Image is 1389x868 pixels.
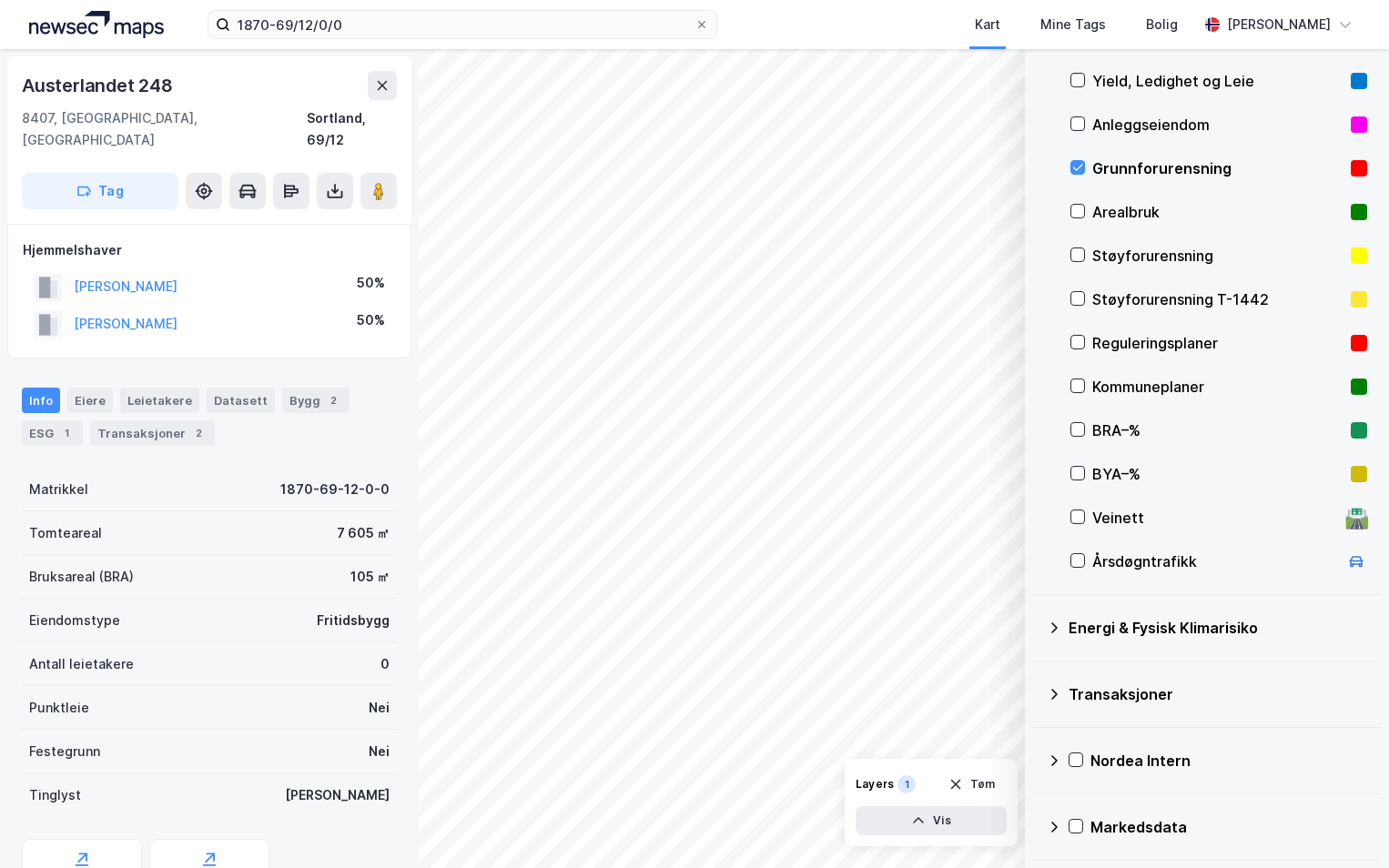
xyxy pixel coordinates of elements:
[975,14,1000,35] div: Kart
[1146,14,1178,35] div: Bolig
[1090,750,1367,772] div: Nordea Intern
[207,388,275,413] div: Datasett
[29,697,89,719] div: Punktleie
[1092,70,1343,92] div: Yield, Ledighet og Leie
[22,173,178,209] button: Tag
[29,522,102,544] div: Tomteareal
[29,479,88,500] div: Matrikkel
[1092,463,1343,485] div: BYA–%
[1069,617,1367,639] div: Energi & Fysisk Klimarisiko
[285,784,390,806] div: [PERSON_NAME]
[357,272,385,294] div: 50%
[1092,245,1343,267] div: Støyforurensning
[307,107,397,151] div: Sortland, 69/12
[369,697,390,719] div: Nei
[280,479,390,500] div: 1870-69-12-0-0
[1092,507,1338,529] div: Veinett
[380,653,390,675] div: 0
[22,388,60,413] div: Info
[856,777,894,792] div: Layers
[317,610,390,631] div: Fritidsbygg
[1090,816,1367,838] div: Markedsdata
[337,522,390,544] div: 7 605 ㎡
[1092,288,1343,310] div: Støyforurensning T-1442
[29,784,81,806] div: Tinglyst
[1092,376,1343,398] div: Kommuneplaner
[350,566,390,588] div: 105 ㎡
[90,420,215,446] div: Transaksjoner
[856,806,1007,835] button: Vis
[29,653,134,675] div: Antall leietakere
[29,741,100,762] div: Festegrunn
[189,424,208,442] div: 2
[369,741,390,762] div: Nei
[1092,550,1338,572] div: Årsdøgntrafikk
[22,420,83,446] div: ESG
[29,610,120,631] div: Eiendomstype
[1092,114,1343,136] div: Anleggseiendom
[357,309,385,331] div: 50%
[120,388,199,413] div: Leietakere
[22,107,307,151] div: 8407, [GEOGRAPHIC_DATA], [GEOGRAPHIC_DATA]
[23,239,396,261] div: Hjemmelshaver
[937,770,1007,799] button: Tøm
[1092,201,1343,223] div: Arealbruk
[67,388,113,413] div: Eiere
[29,11,164,38] img: logo.a4113a55bc3d86da70a041830d287a7e.svg
[1344,506,1369,530] div: 🛣️
[230,11,694,38] input: Søk på adresse, matrikkel, gårdeiere, leietakere eller personer
[1298,781,1389,868] iframe: Chat Widget
[282,388,350,413] div: Bygg
[1092,332,1343,354] div: Reguleringsplaner
[1040,14,1106,35] div: Mine Tags
[1069,683,1367,705] div: Transaksjoner
[1227,14,1331,35] div: [PERSON_NAME]
[1092,157,1343,179] div: Grunnforurensning
[57,424,76,442] div: 1
[22,71,177,100] div: Austerlandet 248
[1092,419,1343,441] div: BRA–%
[324,391,342,409] div: 2
[29,566,134,588] div: Bruksareal (BRA)
[897,775,916,793] div: 1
